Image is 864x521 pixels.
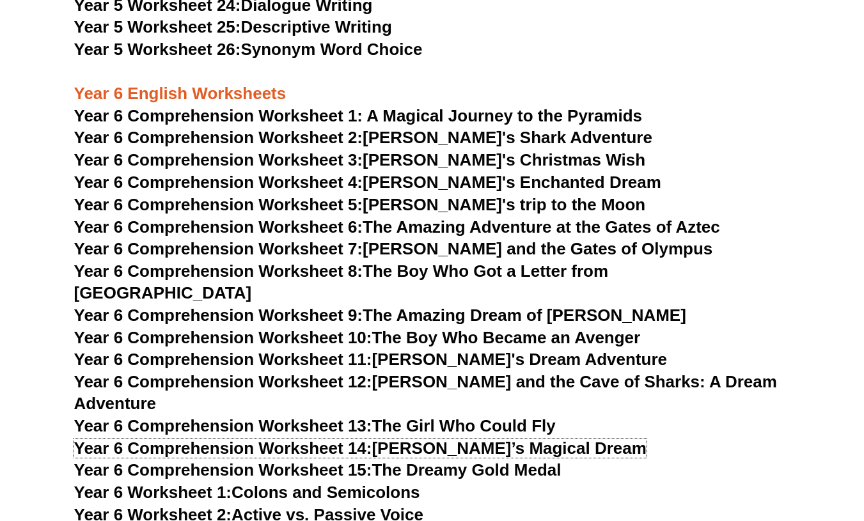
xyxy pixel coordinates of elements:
[74,350,372,369] span: Year 6 Comprehension Worksheet 11:
[74,150,363,169] span: Year 6 Comprehension Worksheet 3:
[74,217,363,237] span: Year 6 Comprehension Worksheet 6:
[74,128,652,147] a: Year 6 Comprehension Worksheet 2:[PERSON_NAME]'s Shark Adventure
[74,195,363,214] span: Year 6 Comprehension Worksheet 5:
[74,150,646,169] a: Year 6 Comprehension Worksheet 3:[PERSON_NAME]'s Christmas Wish
[74,128,363,147] span: Year 6 Comprehension Worksheet 2:
[74,372,372,391] span: Year 6 Comprehension Worksheet 12:
[74,17,241,36] span: Year 5 Worksheet 25:
[74,239,363,258] span: Year 6 Comprehension Worksheet 7:
[74,350,667,369] a: Year 6 Comprehension Worksheet 11:[PERSON_NAME]'s Dream Adventure
[74,416,372,435] span: Year 6 Comprehension Worksheet 13:
[74,483,232,502] span: Year 6 Worksheet 1:
[74,460,372,479] span: Year 6 Comprehension Worksheet 15:
[74,40,423,59] a: Year 5 Worksheet 26:Synonym Word Choice
[74,40,241,59] span: Year 5 Worksheet 26:
[74,173,661,192] a: Year 6 Comprehension Worksheet 4:[PERSON_NAME]'s Enchanted Dream
[74,483,420,502] a: Year 6 Worksheet 1:Colons and Semicolons
[74,460,562,479] a: Year 6 Comprehension Worksheet 15:The Dreamy Gold Medal
[74,328,641,347] a: Year 6 Comprehension Worksheet 10:The Boy Who Became an Avenger
[74,439,647,458] a: Year 6 Comprehension Worksheet 14:[PERSON_NAME]’s Magical Dream
[74,306,363,325] span: Year 6 Comprehension Worksheet 9:
[74,239,713,258] a: Year 6 Comprehension Worksheet 7:[PERSON_NAME] and the Gates of Olympus
[74,173,363,192] span: Year 6 Comprehension Worksheet 4:
[645,377,864,521] iframe: Chat Widget
[74,217,720,237] a: Year 6 Comprehension Worksheet 6:The Amazing Adventure at the Gates of Aztec
[74,17,392,36] a: Year 5 Worksheet 25:Descriptive Writing
[74,439,372,458] span: Year 6 Comprehension Worksheet 14:
[74,306,686,325] a: Year 6 Comprehension Worksheet 9:The Amazing Dream of [PERSON_NAME]
[74,416,556,435] a: Year 6 Comprehension Worksheet 13:The Girl Who Could Fly
[74,372,777,413] a: Year 6 Comprehension Worksheet 12:[PERSON_NAME] and the Cave of Sharks: A Dream Adventure
[74,61,790,105] h3: Year 6 English Worksheets
[74,106,643,125] a: Year 6 Comprehension Worksheet 1: A Magical Journey to the Pyramids
[74,261,363,281] span: Year 6 Comprehension Worksheet 8:
[74,328,372,347] span: Year 6 Comprehension Worksheet 10:
[74,261,609,302] a: Year 6 Comprehension Worksheet 8:The Boy Who Got a Letter from [GEOGRAPHIC_DATA]
[74,195,646,214] a: Year 6 Comprehension Worksheet 5:[PERSON_NAME]'s trip to the Moon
